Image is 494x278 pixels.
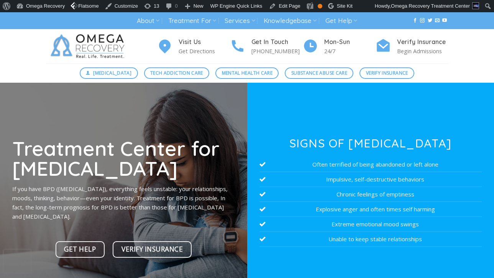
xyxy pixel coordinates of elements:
a: Get In Touch [PHONE_NUMBER] [230,37,303,56]
a: Mental Health Care [215,67,279,79]
span: Verify Insurance [366,69,408,77]
a: Visit Us Get Directions [157,37,230,56]
a: Follow on Twitter [428,18,432,23]
div: OK [318,4,322,8]
h4: Mon-Sun [324,37,376,47]
li: Extreme emotional mood swings [259,217,482,232]
li: Explosive anger and often times self harming [259,202,482,217]
span: Site Kit [337,3,353,9]
h3: Signs of [MEDICAL_DATA] [259,137,482,149]
li: Often terrified of being abandoned or left alone [259,157,482,172]
span: Omega Recovery Treatment Center [391,3,470,9]
a: Follow on Facebook [413,18,417,23]
span: [MEDICAL_DATA] [93,69,131,77]
p: 24/7 [324,47,376,56]
a: [MEDICAL_DATA] [80,67,138,79]
a: Knowledgebase [264,14,317,28]
a: Follow on Instagram [420,18,425,23]
p: If you have BPD ([MEDICAL_DATA]), everything feels unstable: your relationships, moods, thinking,... [12,184,235,221]
h4: Visit Us [179,37,230,47]
span: Tech Addiction Care [150,69,203,77]
a: Substance Abuse Care [285,67,353,79]
a: Treatment For [168,14,216,28]
span: Verify Insurance [121,244,183,255]
a: About [137,14,159,28]
h1: Treatment Center for [MEDICAL_DATA] [12,138,235,178]
p: Get Directions [179,47,230,56]
li: Chronic feelings of emptiness [259,187,482,202]
p: Begin Admissions [397,47,448,56]
a: Get Help [56,241,105,258]
a: Verify Insurance Begin Admissions [376,37,448,56]
span: Substance Abuse Care [291,69,347,77]
a: Verify Insurance [359,67,414,79]
li: Impulsive, self-destructive behaviors [259,172,482,187]
h4: Verify Insurance [397,37,448,47]
a: Tech Addiction Care [144,67,210,79]
a: Get Help [325,14,357,28]
a: Verify Insurance [113,241,192,258]
p: [PHONE_NUMBER] [251,47,303,56]
span: Mental Health Care [222,69,272,77]
li: Unable to keep stable relationships [259,232,482,247]
iframe: reCAPTCHA [4,250,31,273]
h4: Get In Touch [251,37,303,47]
img: Omega Recovery [46,29,132,64]
span: Get Help [64,244,96,255]
a: Services [225,14,255,28]
a: Send us an email [435,18,440,23]
a: Follow on YouTube [442,18,447,23]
